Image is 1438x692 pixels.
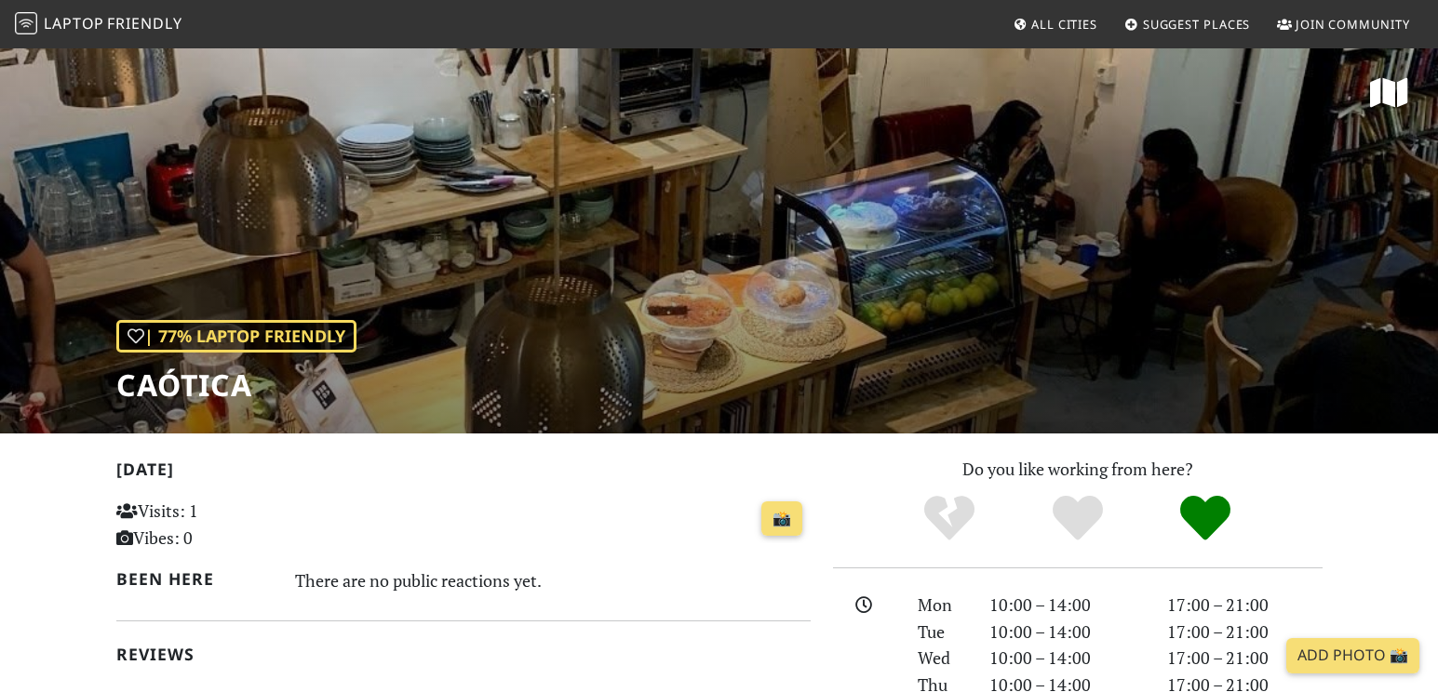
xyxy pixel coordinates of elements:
[1156,619,1334,645] div: 17:00 – 21:00
[761,501,802,537] a: 📸
[295,566,811,595] div: There are no public reactions yet.
[116,569,274,589] h2: Been here
[1014,493,1142,544] div: Yes
[116,367,356,403] h1: Caótica
[107,13,181,33] span: Friendly
[1005,7,1105,41] a: All Cities
[1270,7,1418,41] a: Join Community
[978,619,1156,645] div: 10:00 – 14:00
[1143,16,1251,33] span: Suggest Places
[1296,16,1410,33] span: Join Community
[1286,638,1419,673] a: Add Photo 📸
[116,320,356,353] div: | 77% Laptop Friendly
[44,13,104,33] span: Laptop
[907,619,977,645] div: Tue
[1031,16,1097,33] span: All Cities
[116,498,333,552] p: Visits: 1 Vibes: 0
[1141,493,1270,544] div: Definitely!
[978,592,1156,619] div: 10:00 – 14:00
[978,645,1156,672] div: 10:00 – 14:00
[1156,592,1334,619] div: 17:00 – 21:00
[907,645,977,672] div: Wed
[116,459,811,486] h2: [DATE]
[885,493,1014,544] div: No
[907,592,977,619] div: Mon
[1156,645,1334,672] div: 17:00 – 21:00
[15,8,182,41] a: LaptopFriendly LaptopFriendly
[15,12,37,34] img: LaptopFriendly
[833,456,1323,483] p: Do you like working from here?
[116,645,811,664] h2: Reviews
[1117,7,1258,41] a: Suggest Places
